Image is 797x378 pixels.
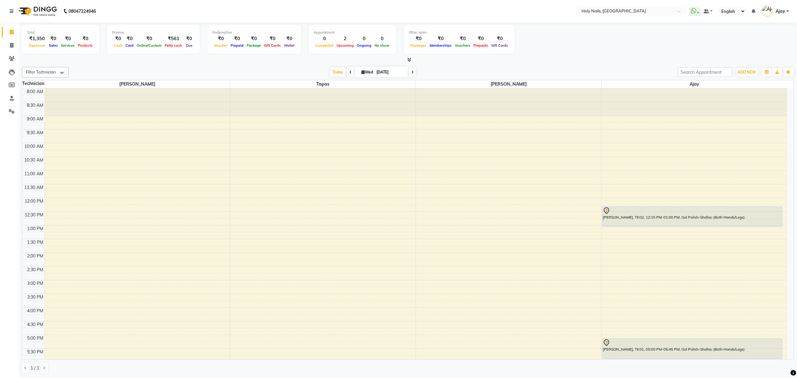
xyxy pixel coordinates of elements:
div: 2 [335,35,355,42]
div: 2:00 PM [26,253,45,259]
div: 4:30 PM [26,321,45,328]
span: Cash [112,43,124,48]
input: Search Appointment [678,67,732,77]
span: Packages [409,43,428,48]
span: Wed [360,70,375,74]
span: Gift Cards [262,43,282,48]
div: 10:30 AM [23,157,45,163]
div: Total [27,30,94,35]
span: Expenses [28,43,47,48]
div: ₹0 [245,35,262,42]
div: 8:30 AM [26,102,45,109]
span: Card [124,43,135,48]
div: ₹0 [262,35,282,42]
span: Package [245,43,262,48]
span: Completed [314,43,335,48]
span: Sales [47,43,59,48]
span: [PERSON_NAME] [45,80,230,88]
div: ₹561 [163,35,184,42]
div: ₹0 [472,35,490,42]
span: Ongoing [355,43,373,48]
div: ₹0 [184,35,195,42]
div: 4:00 PM [26,308,45,314]
div: Technician [22,80,45,87]
span: Voucher [212,43,229,48]
span: ADD NEW [738,70,756,74]
img: Ajay [762,6,772,17]
span: Ajay [776,8,785,15]
span: Services [59,43,76,48]
div: [PERSON_NAME], TK01, 05:00 PM-05:45 PM, Gel Polish-Shellac (Both Hands/Legs) [602,339,782,359]
div: 0 [314,35,335,42]
div: 9:00 AM [26,116,45,122]
div: 0 [355,35,373,42]
span: Filter Technician [26,69,56,74]
div: ₹0 [282,35,296,42]
div: ₹0 [59,35,76,42]
span: Prepaid [229,43,245,48]
div: ₹0 [229,35,245,42]
div: ₹0 [490,35,510,42]
div: ₹0 [47,35,59,42]
div: 3:30 PM [26,294,45,300]
div: 1:00 PM [26,225,45,232]
div: 10:00 AM [23,143,45,150]
div: Other sales [409,30,510,35]
span: Tapas [230,80,416,88]
button: ADD NEW [736,68,757,77]
div: 3:00 PM [26,280,45,287]
div: ₹0 [112,35,124,42]
div: 12:00 PM [23,198,45,205]
div: 0 [373,35,391,42]
span: No show [373,43,391,48]
div: 11:00 AM [23,171,45,177]
span: Vouchers [453,43,472,48]
div: 9:30 AM [26,130,45,136]
div: Redemption [212,30,296,35]
span: Online/Custom [135,43,163,48]
span: Due [184,43,194,48]
span: 1 / 1 [31,365,39,371]
div: ₹0 [453,35,472,42]
input: 2025-09-03 [375,68,406,77]
span: Ajay [601,80,787,88]
div: 11:30 AM [23,184,45,191]
b: 08047224946 [68,2,96,20]
div: ₹1,350 [27,35,47,42]
span: Today [330,67,346,77]
div: 5:30 PM [26,349,45,355]
span: Products [76,43,94,48]
div: 5:00 PM [26,335,45,342]
div: ₹0 [428,35,453,42]
div: ₹0 [124,35,135,42]
div: Appointment [314,30,391,35]
div: ₹0 [409,35,428,42]
div: [PERSON_NAME], TK02, 12:15 PM-01:00 PM, Gel Polish-Shellac (Both Hands/Legs) [602,207,782,227]
span: Prepaids [472,43,490,48]
span: Petty cash [163,43,184,48]
div: 8:00 AM [26,88,45,95]
div: ₹0 [76,35,94,42]
span: Wallet [282,43,296,48]
span: Gift Cards [490,43,510,48]
span: [PERSON_NAME] [416,80,601,88]
div: 2:30 PM [26,267,45,273]
div: 12:30 PM [23,212,45,218]
span: Upcoming [335,43,355,48]
div: 1:30 PM [26,239,45,246]
div: ₹0 [212,35,229,42]
img: logo [16,2,59,20]
div: Finance [112,30,195,35]
span: Memberships [428,43,453,48]
div: ₹0 [135,35,163,42]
